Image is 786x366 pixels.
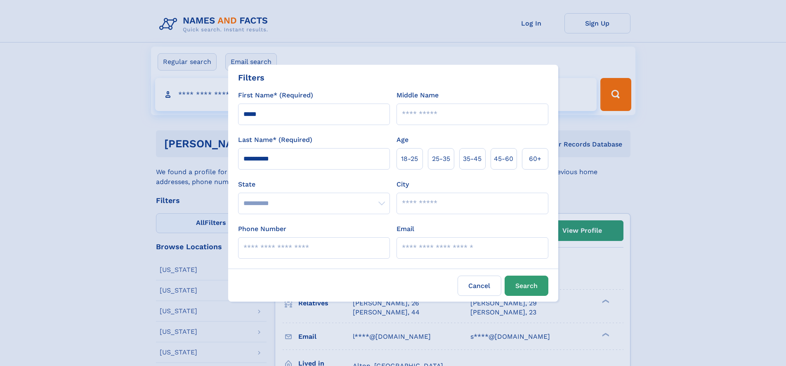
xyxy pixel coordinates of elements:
[238,179,390,189] label: State
[432,154,450,164] span: 25‑35
[397,224,414,234] label: Email
[397,135,408,145] label: Age
[529,154,541,164] span: 60+
[494,154,513,164] span: 45‑60
[238,71,264,84] div: Filters
[238,224,286,234] label: Phone Number
[401,154,418,164] span: 18‑25
[397,179,409,189] label: City
[505,276,548,296] button: Search
[458,276,501,296] label: Cancel
[397,90,439,100] label: Middle Name
[463,154,482,164] span: 35‑45
[238,90,313,100] label: First Name* (Required)
[238,135,312,145] label: Last Name* (Required)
